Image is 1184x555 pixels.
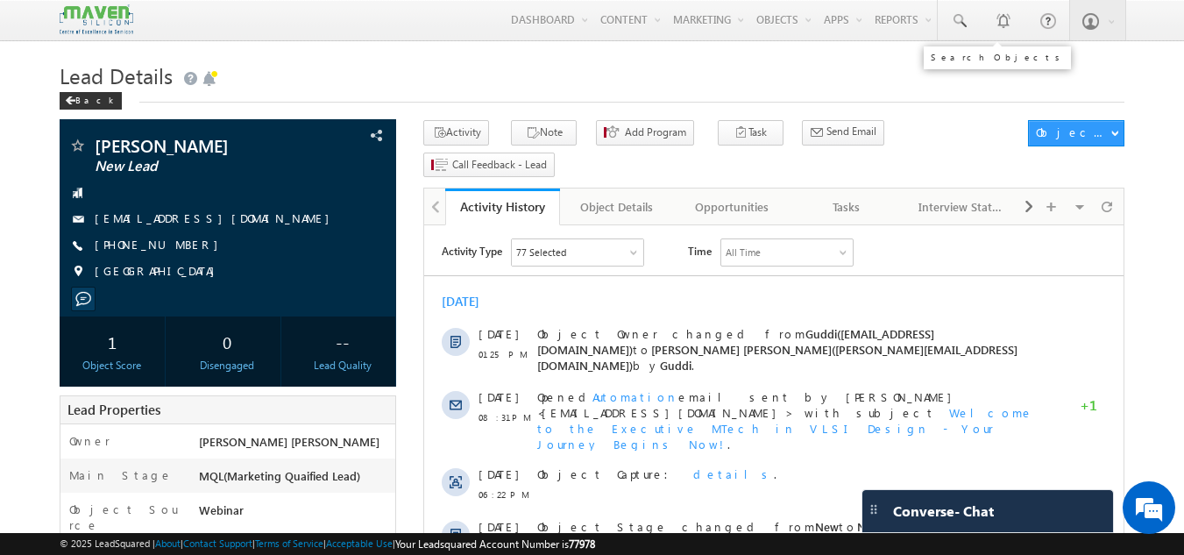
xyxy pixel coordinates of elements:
[54,241,94,257] span: [DATE]
[675,189,790,225] a: Opportunities
[54,294,94,310] span: [DATE]
[893,503,994,519] span: Converse - Chat
[88,14,219,40] div: Sales Activity,Program,Email Bounced,Email Link Clicked,Email Marked Spam & 72 more..
[269,423,350,438] span: details
[195,502,396,526] div: Webinar
[301,19,337,35] div: All Time
[596,120,694,146] button: Add Program
[689,196,774,217] div: Opportunities
[64,325,161,358] div: 1
[113,180,609,226] span: Welcome to the Executive MTech in VLSI Design - Your Journey Begins Now!
[238,430,318,454] em: Start Chat
[54,261,107,277] span: 06:22 PM
[95,263,223,281] span: [GEOGRAPHIC_DATA]
[113,346,614,393] span: Welcome to the Executive MTech in VLSI Design - Your Journey Begins Now!
[931,52,1064,62] div: Search Objects
[18,68,74,84] div: [DATE]
[113,241,255,256] span: Object Capture:
[511,120,577,146] button: Note
[255,537,323,549] a: Terms of Service
[625,125,686,140] span: Add Program
[23,162,320,416] textarea: Type your message and hit 'Enter'
[395,537,595,551] span: Your Leadsquared Account Number is
[155,537,181,549] a: About
[154,346,240,361] span: Automation
[60,92,122,110] div: Back
[113,346,625,408] div: by [PERSON_NAME]<[EMAIL_ADDRESS][DOMAIN_NAME]>.
[54,346,94,362] span: [DATE]
[95,158,302,175] span: New Lead
[60,61,173,89] span: Lead Details
[60,536,595,552] span: © 2025 LeadSquared | | | | |
[95,137,302,154] span: [PERSON_NAME]
[113,101,593,147] span: Object Owner changed from to by .
[287,9,330,51] div: Minimize live chat window
[67,401,160,418] span: Lead Properties
[867,502,881,516] img: carter-drag
[445,189,560,225] a: Activity History
[113,180,609,226] span: .
[423,120,489,146] button: Activity
[113,423,625,439] div: .
[69,467,173,483] label: Main Stage
[60,4,133,35] img: Custom Logo
[199,434,379,449] span: [PERSON_NAME] [PERSON_NAME]
[512,294,550,309] span: System
[54,366,107,382] span: 12:26 PM
[113,241,625,257] div: .
[294,325,391,358] div: --
[95,210,338,225] a: [EMAIL_ADDRESS][DOMAIN_NAME]
[326,537,393,549] a: Acceptable Use
[904,189,1019,225] a: Interview Status
[1036,125,1110,140] div: Object Actions
[560,189,675,225] a: Object Details
[113,101,510,132] span: Guddi([EMAIL_ADDRESS][DOMAIN_NAME])
[804,196,889,217] div: Tasks
[69,433,110,449] label: Owner
[1028,120,1124,146] button: Object Actions
[92,19,142,35] div: 77 Selected
[168,164,254,179] span: Automation
[60,91,131,106] a: Back
[54,101,94,117] span: [DATE]
[423,153,555,178] button: Call Feedback - Lead
[236,132,267,147] span: Guddi
[790,189,904,225] a: Tasks
[54,184,107,200] span: 08:31 PM
[452,157,547,173] span: Call Feedback - Lead
[458,198,547,215] div: Activity History
[391,294,415,309] span: New
[195,467,396,492] div: MQL(Marketing Quaified Lead)
[294,358,391,374] div: Lead Quality
[718,120,783,146] button: Task
[91,92,294,115] div: Chat with us now
[113,294,553,309] span: Object Stage changed from to by .
[918,196,1003,217] div: Interview Status
[95,237,227,254] span: [PHONE_NUMBER]
[54,121,107,137] span: 01:25 PM
[30,92,74,115] img: d_60004797649_company_0_60004797649
[54,423,94,439] span: [DATE]
[264,13,287,39] span: Time
[69,502,182,533] label: Object Source
[179,358,276,374] div: Disengaged
[113,164,536,195] span: Opened email sent by [PERSON_NAME]<[EMAIL_ADDRESS][DOMAIN_NAME]> with subject
[433,294,485,309] span: New Lead
[18,13,78,39] span: Activity Type
[802,120,884,146] button: Send Email
[54,444,107,459] span: 12:26 PM
[656,172,673,193] span: +1
[54,164,94,180] span: [DATE]
[113,423,255,438] span: Object Capture:
[113,117,593,147] span: [PERSON_NAME] [PERSON_NAME]([PERSON_NAME][EMAIL_ADDRESS][DOMAIN_NAME])
[574,196,659,217] div: Object Details
[183,537,252,549] a: Contact Support
[269,241,350,256] span: details
[54,314,107,330] span: 04:13 PM
[826,124,876,139] span: Send Email
[569,537,595,551] span: 77978
[64,358,161,374] div: Object Score
[113,346,442,361] span: Sent email with subject
[179,325,276,358] div: 0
